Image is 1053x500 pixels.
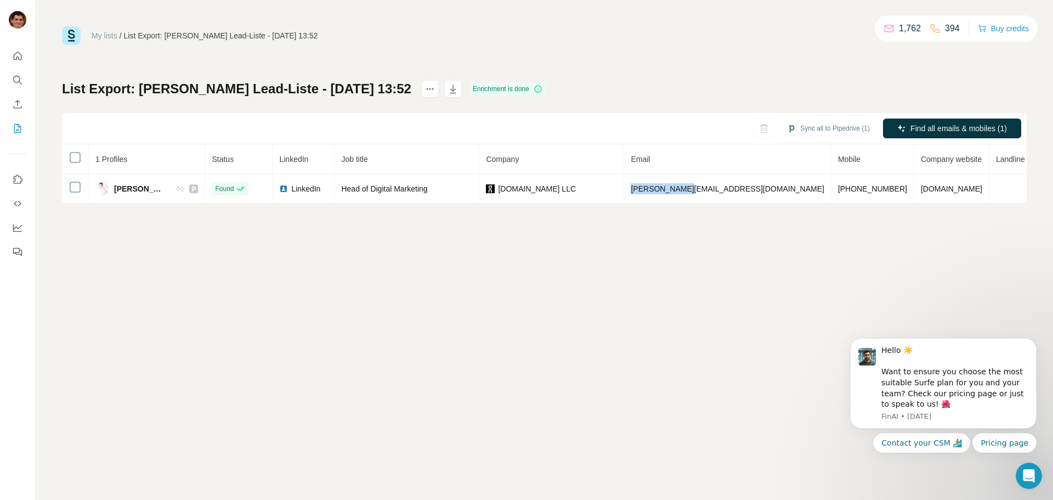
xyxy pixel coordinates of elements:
span: [PERSON_NAME][EMAIL_ADDRESS][DOMAIN_NAME] [631,184,824,193]
button: Buy credits [978,21,1029,36]
img: Avatar [9,11,26,29]
img: Surfe Logo [62,26,81,45]
button: Dashboard [9,218,26,238]
img: company-logo [486,184,495,193]
button: My lists [9,119,26,138]
span: Mobile [838,155,860,164]
button: Sync all to Pipedrive (1) [779,120,877,137]
span: Status [212,155,234,164]
span: Company website [921,155,982,164]
button: actions [421,80,439,98]
button: Find all emails & mobiles (1) [883,119,1021,138]
span: LinkedIn [279,155,308,164]
div: List Export: [PERSON_NAME] Lead-Liste - [DATE] 13:52 [124,30,318,41]
button: Search [9,70,26,90]
span: Company [486,155,519,164]
div: Enrichment is done [469,82,546,95]
button: Use Surfe on LinkedIn [9,170,26,189]
span: Head of Digital Marketing [341,184,427,193]
span: [PERSON_NAME] [114,183,165,194]
button: Enrich CSV [9,94,26,114]
span: 1 Profiles [95,155,127,164]
span: Email [631,155,650,164]
p: 394 [945,22,960,35]
span: Landline [996,155,1025,164]
span: [PHONE_NUMBER] [838,184,907,193]
h1: List Export: [PERSON_NAME] Lead-Liste - [DATE] 13:52 [62,80,411,98]
span: LinkedIn [291,183,320,194]
span: Found [215,184,234,194]
button: Feedback [9,242,26,262]
a: My lists [92,31,117,40]
span: Find all emails & mobiles (1) [910,123,1007,134]
img: Avatar [95,182,109,195]
span: [DOMAIN_NAME] [921,184,982,193]
li: / [120,30,122,41]
p: 1,762 [899,22,921,35]
iframe: Intercom live chat [1016,463,1042,489]
iframe: Intercom notifications message [834,302,1053,470]
img: LinkedIn logo [279,184,288,193]
button: Quick start [9,46,26,66]
span: Job title [341,155,367,164]
button: Use Surfe API [9,194,26,214]
span: [DOMAIN_NAME] LLC [498,183,576,194]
